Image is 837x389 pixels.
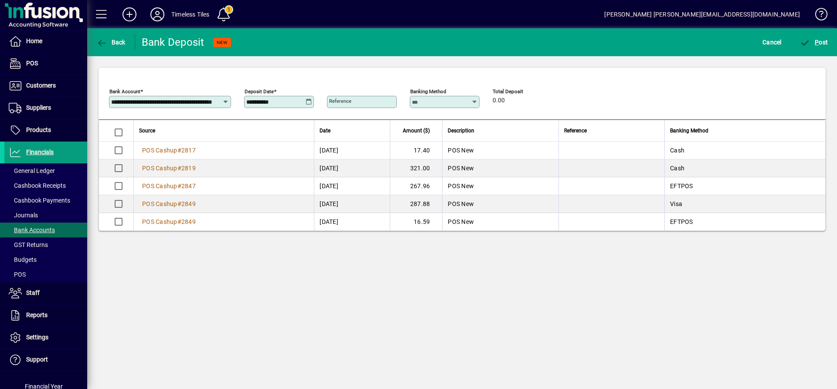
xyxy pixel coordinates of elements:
a: Bank Accounts [4,223,87,237]
span: EFTPOS [670,218,693,225]
a: Home [4,30,87,52]
a: Support [4,349,87,371]
td: 287.88 [390,195,442,213]
a: Settings [4,327,87,348]
a: Customers [4,75,87,97]
a: POS Cashup#2817 [139,145,199,155]
td: [DATE] [314,195,390,213]
span: Description [448,126,474,135]
span: POS Cashup [142,165,177,172]
span: Settings [26,334,48,341]
div: Bank Deposit [142,35,204,49]
span: POS New [448,183,474,189]
span: Journals [9,212,38,219]
span: POS [9,271,26,278]
a: Budgets [4,252,87,267]
span: Financials [26,149,54,156]
div: Banking Method [670,126,814,135]
span: Staff [26,289,40,296]
span: Visa [670,200,682,207]
a: POS [4,267,87,282]
app-page-header-button: Back [87,34,135,50]
mat-label: Banking Method [410,88,446,95]
span: P [815,39,819,46]
div: Description [448,126,553,135]
span: Date [320,126,330,135]
button: Back [94,34,128,50]
span: Products [26,126,51,133]
button: Post [798,34,830,50]
a: GST Returns [4,237,87,252]
td: 321.00 [390,159,442,177]
span: POS New [448,200,474,207]
a: POS Cashup#2849 [139,217,199,227]
a: Reports [4,304,87,326]
td: 267.96 [390,177,442,195]
button: Add [116,7,143,22]
td: [DATE] [314,142,390,159]
a: Products [4,119,87,141]
a: POS Cashup#2847 [139,181,199,191]
span: NEW [217,40,228,45]
span: Back [96,39,126,46]
a: Cashbook Receipts [4,178,87,193]
span: 2819 [181,165,196,172]
span: Banking Method [670,126,708,135]
td: [DATE] [314,177,390,195]
span: POS Cashup [142,218,177,225]
span: Cash [670,165,684,172]
span: EFTPOS [670,183,693,189]
div: Timeless Tiles [171,7,209,21]
span: Customers [26,82,56,89]
button: Profile [143,7,171,22]
span: # [177,165,181,172]
span: GST Returns [9,241,48,248]
span: 2817 [181,147,196,154]
span: Cashbook Payments [9,197,70,204]
span: 2847 [181,183,196,189]
span: Cancel [762,35,782,49]
td: 17.40 [390,142,442,159]
a: Suppliers [4,97,87,119]
span: # [177,147,181,154]
span: Cashbook Receipts [9,182,66,189]
span: POS Cashup [142,183,177,189]
span: Bank Accounts [9,227,55,233]
span: POS New [448,165,474,172]
span: # [177,218,181,225]
span: 2849 [181,200,196,207]
td: [DATE] [314,213,390,230]
a: Knowledge Base [809,2,826,30]
span: Reports [26,311,48,318]
mat-label: Deposit Date [245,88,274,95]
span: Budgets [9,256,37,263]
button: Cancel [760,34,784,50]
div: Reference [564,126,659,135]
a: Staff [4,282,87,304]
span: POS Cashup [142,147,177,154]
a: General Ledger [4,163,87,178]
div: Source [139,126,309,135]
span: ost [800,39,828,46]
span: Support [26,356,48,363]
span: POS New [448,218,474,225]
span: Total Deposit [493,89,545,95]
a: Journals [4,208,87,223]
span: Cash [670,147,684,154]
a: POS Cashup#2849 [139,199,199,209]
span: Home [26,37,42,44]
span: 2849 [181,218,196,225]
div: Date [320,126,384,135]
a: POS [4,53,87,74]
a: POS Cashup#2819 [139,163,199,173]
span: POS New [448,147,474,154]
span: 0.00 [493,97,505,104]
a: Cashbook Payments [4,193,87,208]
span: # [177,183,181,189]
span: General Ledger [9,167,55,174]
div: Amount ($) [395,126,438,135]
span: # [177,200,181,207]
td: [DATE] [314,159,390,177]
mat-label: Bank Account [109,88,140,95]
div: [PERSON_NAME] [PERSON_NAME][EMAIL_ADDRESS][DOMAIN_NAME] [604,7,800,21]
